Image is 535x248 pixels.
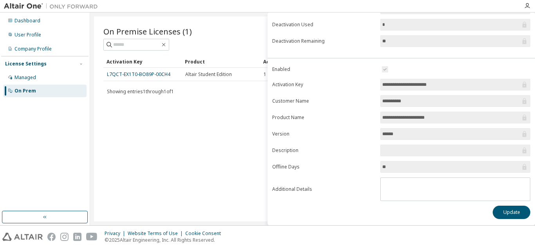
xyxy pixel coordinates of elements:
[272,164,376,170] label: Offline Days
[128,230,185,237] div: Website Terms of Use
[4,2,102,10] img: Altair One
[107,55,179,68] div: Activation Key
[263,55,335,68] div: Activation Allowed
[105,230,128,237] div: Privacy
[185,71,232,78] span: Altair Student Edition
[272,98,376,104] label: Customer Name
[272,147,376,154] label: Description
[272,114,376,121] label: Product Name
[493,206,530,219] button: Update
[272,38,376,44] label: Deactivation Remaining
[14,18,40,24] div: Dashboard
[107,88,174,95] span: Showing entries 1 through 1 of 1
[47,233,56,241] img: facebook.svg
[103,26,192,37] span: On Premise Licenses (1)
[14,46,52,52] div: Company Profile
[60,233,69,241] img: instagram.svg
[73,233,81,241] img: linkedin.svg
[272,186,376,192] label: Additional Details
[185,55,257,68] div: Product
[272,66,376,72] label: Enabled
[2,233,43,241] img: altair_logo.svg
[105,237,226,243] p: © 2025 Altair Engineering, Inc. All Rights Reserved.
[86,233,98,241] img: youtube.svg
[264,71,266,78] span: 1
[185,230,226,237] div: Cookie Consent
[14,74,36,81] div: Managed
[272,131,376,137] label: Version
[5,61,47,67] div: License Settings
[14,32,41,38] div: User Profile
[272,22,376,28] label: Deactivation Used
[14,88,36,94] div: On Prem
[272,81,376,88] label: Activation Key
[107,71,170,78] a: L7QCT-EX1T0-BO89P-00CH4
